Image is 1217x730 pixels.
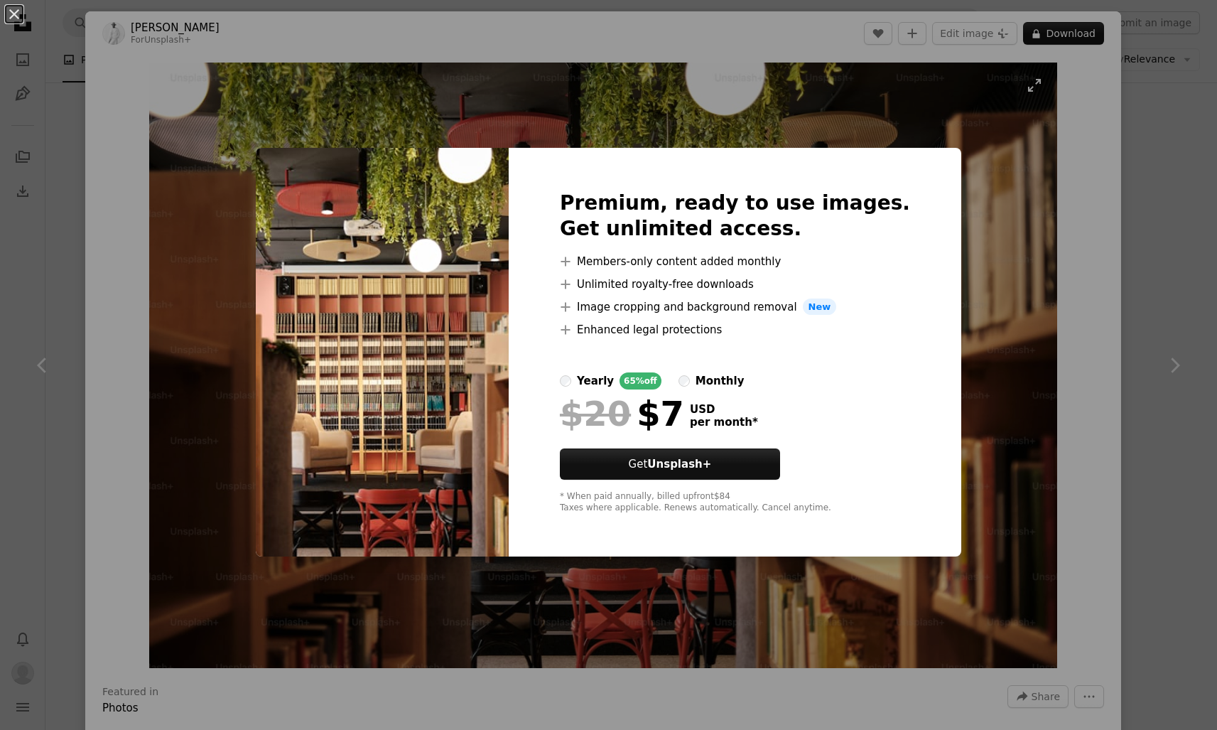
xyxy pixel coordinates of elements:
[560,375,571,387] input: yearly65%off
[690,403,758,416] span: USD
[803,299,837,316] span: New
[560,253,910,270] li: Members-only content added monthly
[560,449,780,480] a: GetUnsplash+
[560,276,910,293] li: Unlimited royalty-free downloads
[256,148,509,557] img: premium_photo-1703701579660-8481915a7991
[560,491,910,514] div: * When paid annually, billed upfront $84 Taxes where applicable. Renews automatically. Cancel any...
[620,372,661,390] div: 65% off
[560,299,910,316] li: Image cropping and background removal
[577,372,614,390] div: yearly
[560,395,631,432] span: $20
[690,416,758,429] span: per month *
[560,395,684,432] div: $7
[696,372,745,390] div: monthly
[678,375,690,387] input: monthly
[560,190,910,242] h2: Premium, ready to use images. Get unlimited access.
[647,458,711,471] strong: Unsplash+
[560,321,910,338] li: Enhanced legal protections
